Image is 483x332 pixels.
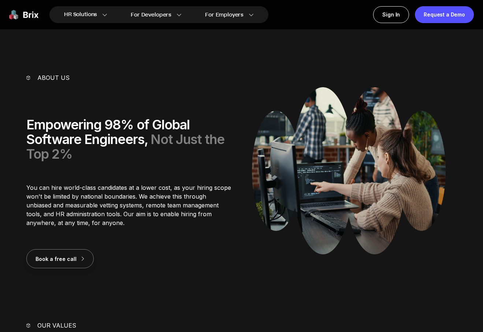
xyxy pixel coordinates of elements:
a: Sign In [373,6,409,23]
div: Empowering 98% of Global Software Engineers, [26,117,231,161]
span: Not Just the Top 2% [26,131,224,162]
img: vector [26,323,30,327]
span: HR Solutions [64,9,97,21]
button: Book a free call [26,249,94,268]
p: Our Values [37,321,76,330]
p: You can hire world-class candidates at a lower cost, as your hiring scope won't be limited by nat... [26,183,231,227]
a: Request a Demo [415,6,474,23]
span: For Developers [131,11,171,19]
span: For Employers [205,11,244,19]
a: Book a free call [26,255,94,262]
img: About Us [252,87,446,254]
img: vector [26,75,30,80]
p: About us [37,73,70,82]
